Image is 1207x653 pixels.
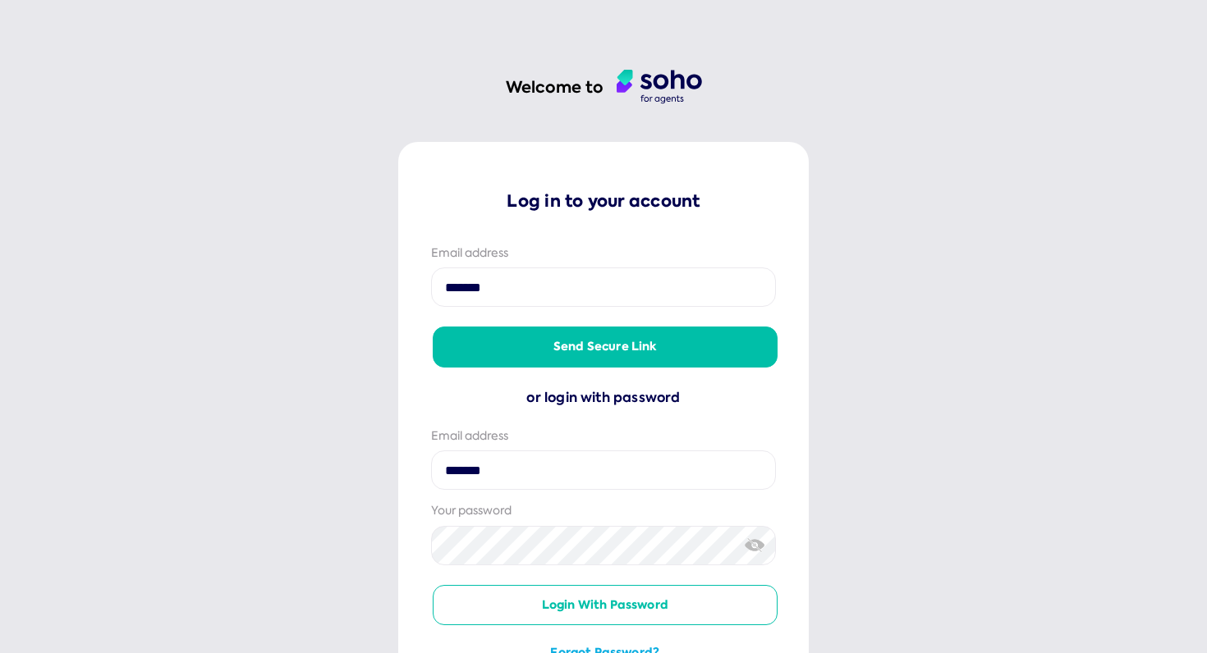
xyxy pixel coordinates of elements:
img: agent logo [617,70,702,104]
div: Email address [431,428,776,445]
p: Log in to your account [431,190,776,212]
div: Your password [431,503,776,519]
button: Send secure link [433,326,778,368]
button: Login with password [433,585,778,626]
img: eye-crossed.svg [745,537,765,554]
h1: Welcome to [506,76,603,98]
div: or login with password [431,387,776,409]
div: Email address [431,245,776,262]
